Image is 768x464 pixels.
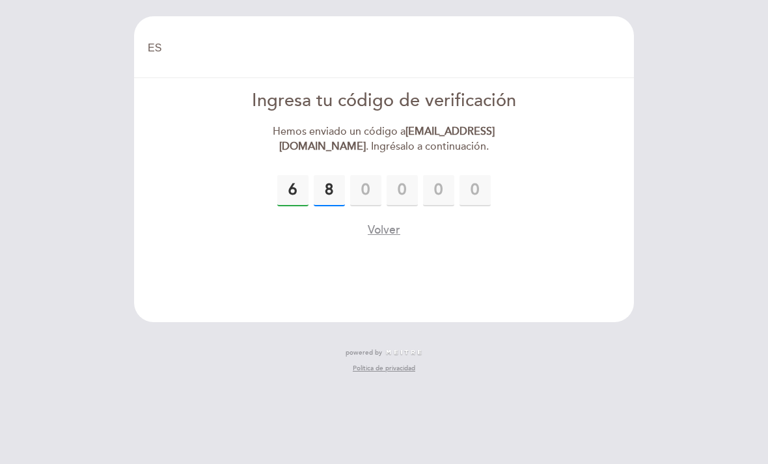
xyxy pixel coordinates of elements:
button: Volver [368,222,400,238]
span: powered by [346,348,382,357]
input: 0 [314,175,345,206]
a: powered by [346,348,422,357]
div: Ingresa tu código de verificación [235,89,534,114]
input: 0 [423,175,454,206]
input: 0 [277,175,309,206]
div: Hemos enviado un código a . Ingrésalo a continuación. [235,124,534,154]
input: 0 [459,175,491,206]
input: 0 [387,175,418,206]
input: 0 [350,175,381,206]
img: MEITRE [385,349,422,356]
a: Política de privacidad [353,364,415,373]
strong: [EMAIL_ADDRESS][DOMAIN_NAME] [279,125,495,153]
